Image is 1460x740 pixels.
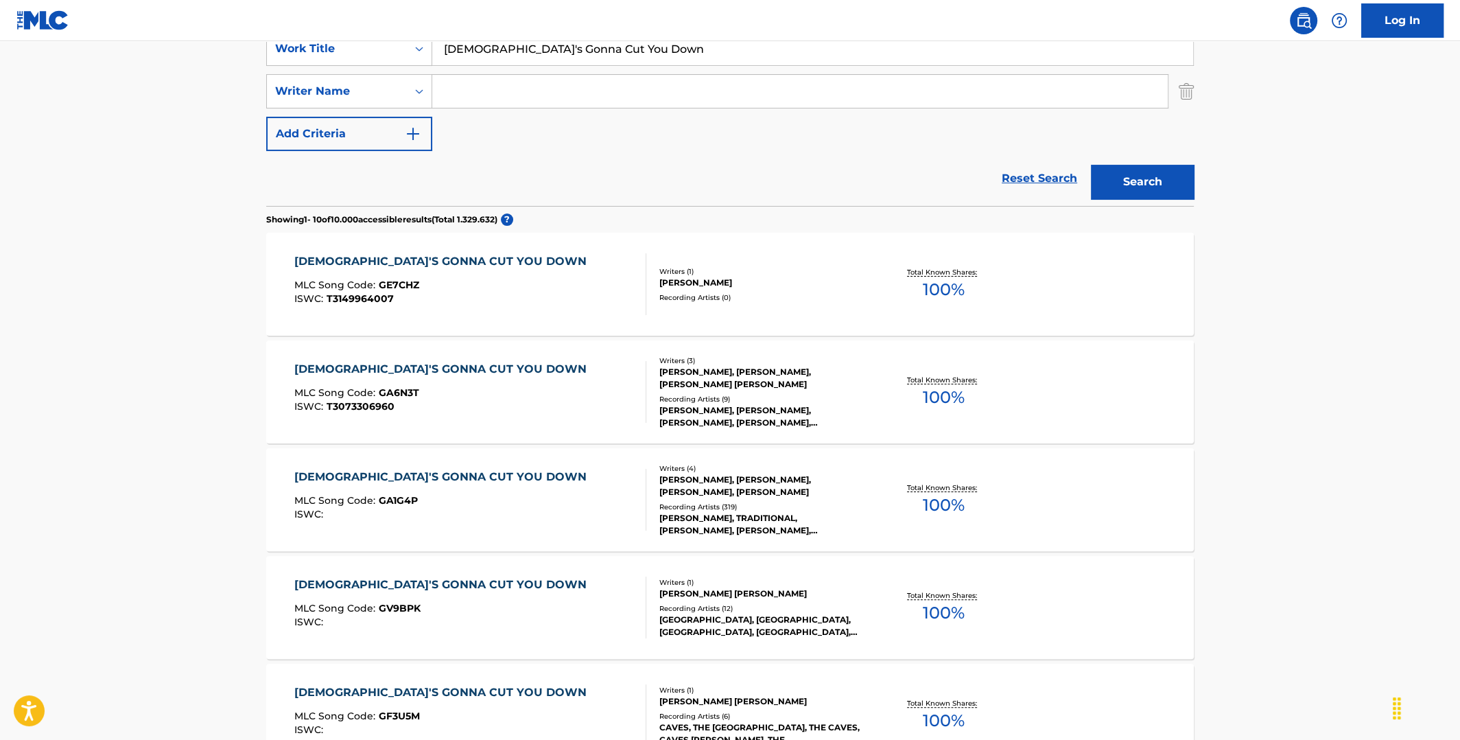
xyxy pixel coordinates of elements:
span: ISWC : [294,508,327,520]
div: Writers ( 3 ) [659,356,867,366]
div: Recording Artists ( 0 ) [659,292,867,303]
div: Writers ( 1 ) [659,577,867,588]
a: Public Search [1290,7,1317,34]
div: Writers ( 1 ) [659,685,867,695]
div: [DEMOGRAPHIC_DATA]'S GONNA CUT YOU DOWN [294,253,593,270]
a: Reset Search [995,163,1084,194]
button: Add Criteria [266,117,432,151]
div: [PERSON_NAME], TRADITIONAL, [PERSON_NAME], [PERSON_NAME], [PERSON_NAME], [PERSON_NAME] [659,512,867,537]
form: Search Form [266,32,1194,206]
span: ? [501,213,513,226]
div: [PERSON_NAME] [PERSON_NAME] [659,695,867,708]
span: ISWC : [294,616,327,628]
a: [DEMOGRAPHIC_DATA]'S GONNA CUT YOU DOWNMLC Song Code:GE7CHZISWC:T3149964007Writers (1)[PERSON_NAM... [266,233,1194,336]
span: ISWC : [294,292,327,305]
button: Search [1091,165,1194,199]
span: T3149964007 [327,292,394,305]
div: [PERSON_NAME], [PERSON_NAME], [PERSON_NAME], [PERSON_NAME], [PERSON_NAME] [659,404,867,429]
span: T3073306960 [327,400,395,413]
p: Total Known Shares: [907,375,980,385]
div: [DEMOGRAPHIC_DATA]'S GONNA CUT YOU DOWN [294,684,593,701]
span: GA1G4P [379,494,418,507]
span: 100 % [923,493,965,518]
div: Recording Artists ( 9 ) [659,394,867,404]
span: 100 % [923,708,965,733]
img: MLC Logo [16,10,69,30]
span: ISWC : [294,400,327,413]
p: Total Known Shares: [907,483,980,493]
div: Work Title [275,41,399,57]
span: MLC Song Code : [294,494,379,507]
a: [DEMOGRAPHIC_DATA]'S GONNA CUT YOU DOWNMLC Song Code:GA6N3TISWC:T3073306960Writers (3)[PERSON_NAM... [266,340,1194,443]
div: Recording Artists ( 319 ) [659,502,867,512]
div: Drag [1386,688,1408,729]
a: Log In [1361,3,1444,38]
img: 9d2ae6d4665cec9f34b9.svg [405,126,421,142]
iframe: Chat Widget [1391,674,1460,740]
span: MLC Song Code : [294,602,379,614]
div: [PERSON_NAME], [PERSON_NAME], [PERSON_NAME], [PERSON_NAME] [659,474,867,498]
div: [PERSON_NAME] [PERSON_NAME] [659,588,867,600]
div: [GEOGRAPHIC_DATA], [GEOGRAPHIC_DATA], [GEOGRAPHIC_DATA], [GEOGRAPHIC_DATA], [GEOGRAPHIC_DATA] [659,614,867,638]
p: Total Known Shares: [907,590,980,601]
span: 100 % [923,601,965,625]
img: help [1331,12,1347,29]
div: [PERSON_NAME] [659,277,867,289]
div: [DEMOGRAPHIC_DATA]'S GONNA CUT YOU DOWN [294,577,593,593]
div: [DEMOGRAPHIC_DATA]'S GONNA CUT YOU DOWN [294,361,593,378]
span: GF3U5M [379,710,420,722]
img: search [1295,12,1312,29]
div: Help [1326,7,1353,34]
span: 100 % [923,385,965,410]
span: MLC Song Code : [294,386,379,399]
span: ISWC : [294,724,327,736]
div: Recording Artists ( 6 ) [659,711,867,721]
span: MLC Song Code : [294,710,379,722]
div: Writers ( 4 ) [659,463,867,474]
p: Total Known Shares: [907,267,980,277]
div: [PERSON_NAME], [PERSON_NAME], [PERSON_NAME] [PERSON_NAME] [659,366,867,391]
span: GA6N3T [379,386,419,399]
div: Writers ( 1 ) [659,266,867,277]
img: Delete Criterion [1179,74,1194,108]
div: Writer Name [275,83,399,100]
span: MLC Song Code : [294,279,379,291]
span: 100 % [923,277,965,302]
span: GV9BPK [379,602,421,614]
div: Recording Artists ( 12 ) [659,603,867,614]
span: GE7CHZ [379,279,419,291]
p: Showing 1 - 10 of 10.000 accessible results (Total 1.329.632 ) [266,213,497,226]
a: [DEMOGRAPHIC_DATA]'S GONNA CUT YOU DOWNMLC Song Code:GV9BPKISWC:Writers (1)[PERSON_NAME] [PERSON_... [266,556,1194,659]
a: [DEMOGRAPHIC_DATA]'S GONNA CUT YOU DOWNMLC Song Code:GA1G4PISWC:Writers (4)[PERSON_NAME], [PERSON... [266,448,1194,551]
div: [DEMOGRAPHIC_DATA]'S GONNA CUT YOU DOWN [294,469,593,485]
p: Total Known Shares: [907,698,980,708]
